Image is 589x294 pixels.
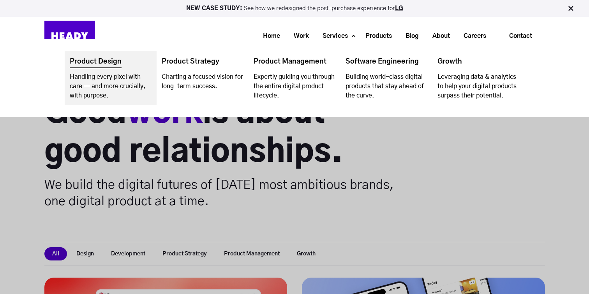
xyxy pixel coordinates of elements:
[454,29,490,43] a: Careers
[253,29,284,43] a: Home
[356,29,396,43] a: Products
[44,21,95,51] img: Heady_Logo_Web-01 (1)
[284,29,313,43] a: Work
[395,5,403,11] a: LG
[567,5,575,12] img: Close Bar
[186,5,244,11] strong: NEW CASE STUDY:
[4,5,585,11] p: See how we redesigned the post-purchase experience for
[396,29,423,43] a: Blog
[103,27,545,45] div: Navigation Menu
[313,29,352,43] a: Services
[423,29,454,43] a: About
[497,27,545,45] a: Contact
